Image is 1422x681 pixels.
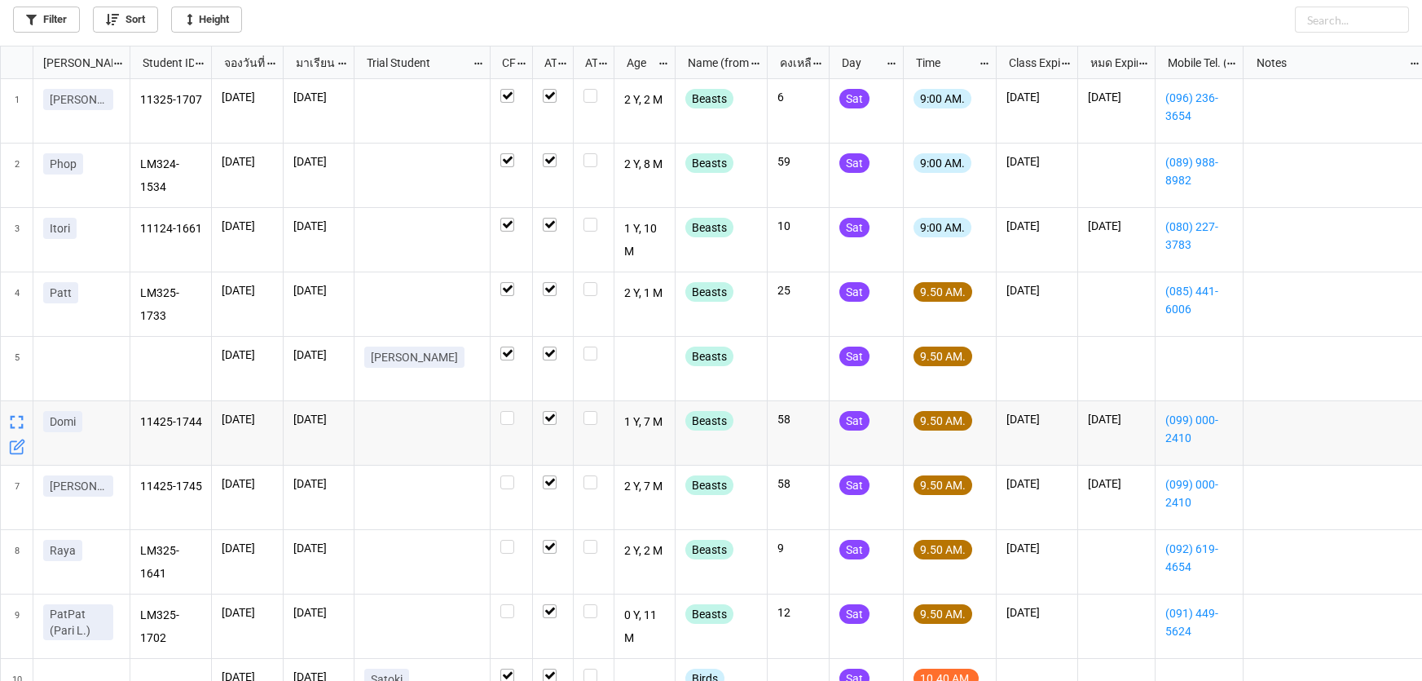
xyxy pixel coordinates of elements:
[1006,411,1068,427] p: [DATE]
[222,411,273,427] p: [DATE]
[33,54,112,72] div: [PERSON_NAME] Name
[15,595,20,658] span: 9
[685,604,733,624] div: Beasts
[50,156,77,172] p: Phop
[914,475,972,495] div: 9.50 AM.
[50,542,76,559] p: Raya
[13,7,80,33] a: Filter
[140,411,202,434] p: 11425-1744
[770,54,812,72] div: คงเหลือ (from Nick Name)
[1165,475,1233,511] a: (099) 000-2410
[1,46,130,79] div: grid
[1088,218,1145,234] p: [DATE]
[1165,89,1233,125] a: (096) 236-3654
[839,89,869,108] div: Sat
[214,54,266,72] div: จองวันที่
[624,540,666,563] p: 2 Y, 2 M
[617,54,658,72] div: Age
[222,604,273,621] p: [DATE]
[832,54,886,72] div: Day
[685,282,733,302] div: Beasts
[685,89,733,108] div: Beasts
[1088,89,1145,105] p: [DATE]
[1006,540,1068,556] p: [DATE]
[839,604,869,624] div: Sat
[1006,89,1068,105] p: [DATE]
[777,540,819,556] p: 9
[1006,218,1068,234] p: [DATE]
[624,282,666,305] p: 2 Y, 1 M
[1165,604,1233,640] a: (091) 449-5624
[1165,282,1233,318] a: (085) 441-6006
[15,530,20,594] span: 8
[914,89,971,108] div: 9:00 AM.
[140,475,202,498] p: 11425-1745
[839,411,869,431] div: Sat
[293,411,344,427] p: [DATE]
[286,54,337,72] div: มาเรียน
[293,89,344,105] p: [DATE]
[1247,54,1410,72] div: Notes
[140,604,202,648] p: LM325-1702
[140,218,202,241] p: 11124-1661
[15,272,20,336] span: 4
[685,411,733,431] div: Beasts
[906,54,979,72] div: Time
[685,540,733,559] div: Beasts
[777,475,819,492] p: 58
[777,411,819,427] p: 58
[140,282,202,326] p: LM325-1733
[1088,475,1145,492] p: [DATE]
[1158,54,1226,72] div: Mobile Tel. (from Nick Name)
[624,218,666,262] p: 1 Y, 10 M
[50,285,72,301] p: Patt
[293,347,344,363] p: [DATE]
[914,604,972,624] div: 9.50 AM.
[50,91,107,108] p: [PERSON_NAME]
[222,282,273,298] p: [DATE]
[133,54,194,72] div: Student ID (from [PERSON_NAME] Name)
[222,89,273,105] p: [DATE]
[293,475,344,492] p: [DATE]
[50,220,70,237] p: Itori
[777,218,819,234] p: 10
[914,347,972,366] div: 9.50 AM.
[15,144,20,207] span: 2
[357,54,472,72] div: Trial Student
[914,153,971,173] div: 9:00 AM.
[914,282,972,302] div: 9.50 AM.
[293,540,344,556] p: [DATE]
[1165,411,1233,447] a: (099) 000-2410
[140,153,202,197] p: LM324-1534
[575,54,598,72] div: ATK
[293,153,344,170] p: [DATE]
[1081,54,1138,72] div: หมด Expired date (from [PERSON_NAME] Name)
[839,282,869,302] div: Sat
[624,153,666,176] p: 2 Y, 8 M
[15,466,20,529] span: 7
[222,347,273,363] p: [DATE]
[839,347,869,366] div: Sat
[1165,540,1233,576] a: (092) 619-4654
[777,153,819,170] p: 59
[624,604,666,648] p: 0 Y, 11 M
[777,604,819,621] p: 12
[371,349,458,365] p: [PERSON_NAME]
[222,153,273,170] p: [DATE]
[50,478,107,494] p: [PERSON_NAME]
[50,606,107,639] p: PatPat (Pari L.)
[222,475,273,492] p: [DATE]
[1295,7,1409,33] input: Search...
[293,218,344,234] p: [DATE]
[293,282,344,298] p: [DATE]
[15,208,20,272] span: 3
[1088,411,1145,427] p: [DATE]
[777,89,819,105] p: 6
[171,7,242,33] a: Height
[999,54,1060,72] div: Class Expiration
[293,604,344,621] p: [DATE]
[914,411,972,431] div: 9.50 AM.
[777,282,819,298] p: 25
[15,337,20,400] span: 5
[492,54,516,72] div: CF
